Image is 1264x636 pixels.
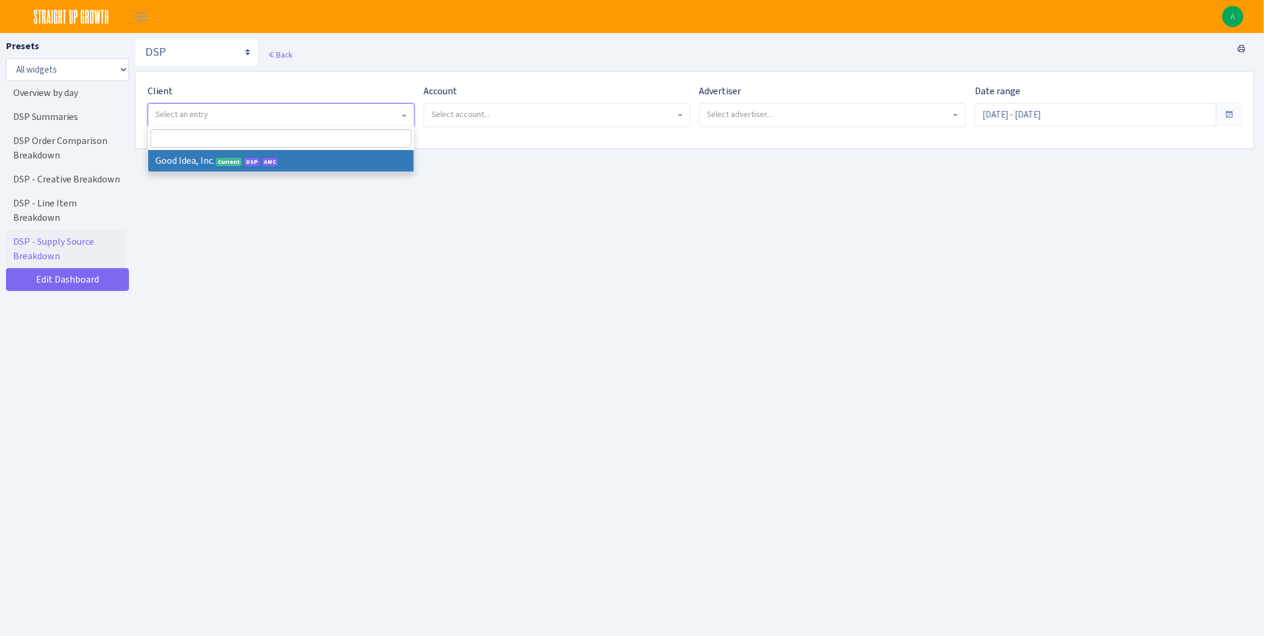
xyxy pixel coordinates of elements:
a: Back [268,49,292,60]
li: Good Idea, Inc. [148,150,414,172]
a: DSP - Supply Source Breakdown [6,230,126,268]
label: Client [148,84,173,98]
a: DSP - Line Item Breakdown [6,191,126,230]
label: Date range [975,84,1020,98]
span: Select account... [431,109,490,120]
a: Edit Dashboard [6,268,129,291]
span: Select an entry [155,109,208,120]
label: Advertiser [699,84,741,98]
img: Alisha [1223,6,1244,27]
span: Current [216,158,242,166]
span: DSP [244,158,260,166]
span: AMC [262,158,278,166]
a: DSP - Creative Breakdown [6,167,126,191]
a: Overview by day [6,81,126,105]
span: Select advertiser... [707,109,773,120]
label: Presets [6,39,39,53]
label: Account [424,84,457,98]
a: A [1223,6,1244,27]
a: DSP Order Comparison Breakdown [6,129,126,167]
button: Toggle navigation [127,7,157,26]
a: DSP Summaries [6,105,126,129]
